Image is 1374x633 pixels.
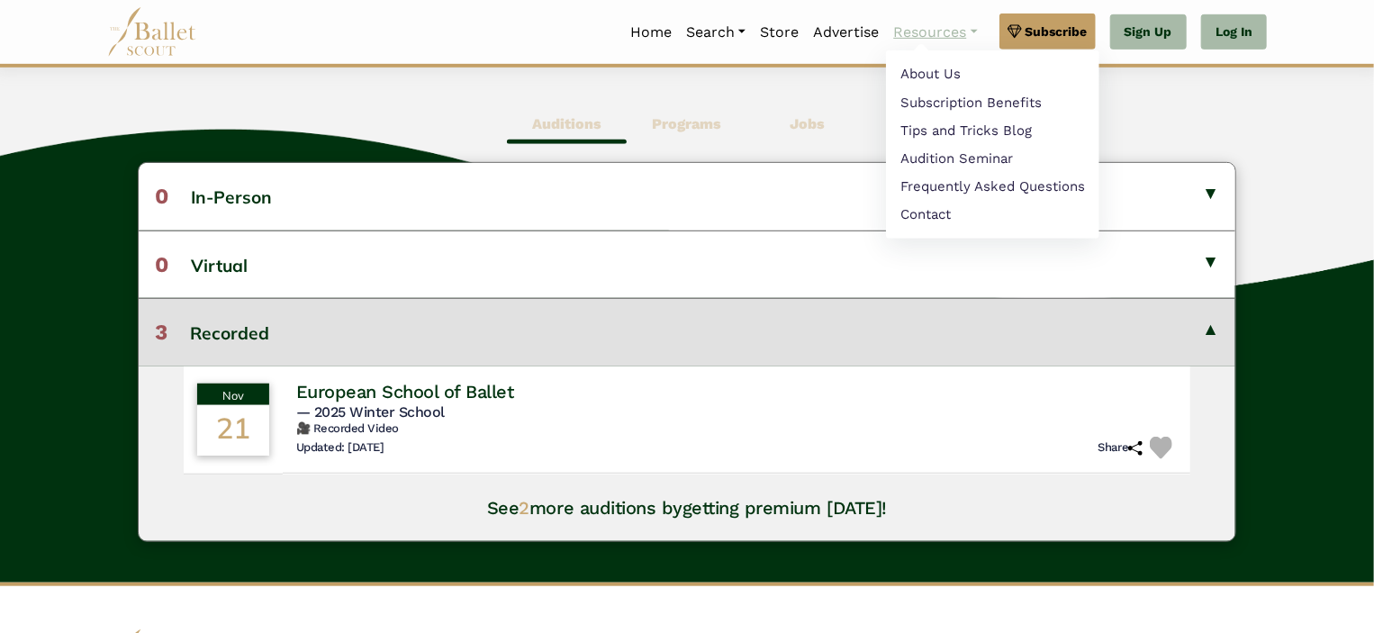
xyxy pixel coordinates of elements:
a: Tips and Tricks Blog [886,116,1099,144]
a: Store [753,14,806,51]
a: About Us [886,60,1099,88]
ul: Resources [886,50,1099,240]
a: Sign Up [1110,14,1187,50]
a: Audition Seminar [886,144,1099,172]
a: Log In [1201,14,1267,50]
div: Nov [197,384,269,405]
h6: 🎥 Recorded Video [296,421,1178,437]
h6: Updated: [DATE] [296,440,384,456]
b: Auditions [532,115,601,132]
button: 3Recorded [139,298,1236,366]
a: Home [623,14,679,51]
div: 21 [197,405,269,456]
b: Programs [652,115,721,132]
a: Subscription Benefits [886,88,1099,116]
button: 0Virtual [139,231,1236,298]
a: Frequently Asked Questions [886,173,1099,201]
a: Contact [886,201,1099,229]
a: Search [679,14,753,51]
span: Subscribe [1026,22,1088,41]
img: gem.svg [1008,22,1022,41]
button: 0In-Person [139,163,1236,230]
a: Advertise [806,14,886,51]
span: 2 [520,497,530,519]
h4: See more auditions by [487,496,887,520]
a: Subscribe [999,14,1096,50]
span: 0 [155,252,168,277]
h6: Share [1098,440,1143,456]
span: — 2025 Winter School [296,403,445,420]
h4: European School of Ballet [296,380,514,403]
span: 3 [155,320,167,345]
a: getting premium [DATE]! [682,497,887,519]
b: Jobs [790,115,825,132]
span: 0 [155,184,168,209]
a: Resources [886,14,984,51]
